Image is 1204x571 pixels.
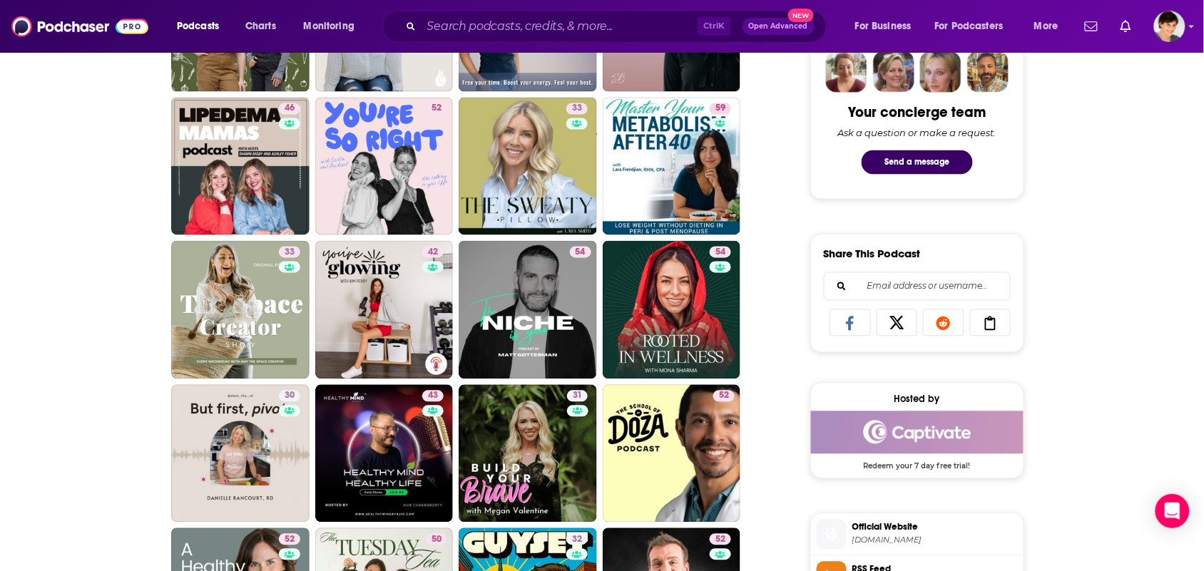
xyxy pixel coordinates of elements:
span: 54 [715,246,725,260]
a: Show notifications dropdown [1115,14,1137,38]
span: Monitoring [304,16,354,36]
button: Open AdvancedNew [743,18,815,35]
a: Show notifications dropdown [1079,14,1103,38]
a: Charts [236,15,285,38]
a: Share on X/Twitter [877,309,918,336]
a: 59 [603,98,741,236]
div: Open Intercom Messenger [1155,494,1190,528]
img: User Profile [1154,11,1185,42]
a: 43 [422,391,444,402]
a: 52 [426,103,447,115]
a: 42 [422,247,444,258]
input: Search podcasts, credits, & more... [422,15,698,38]
img: Sydney Profile [826,51,867,93]
a: Captivate Deal: Redeem your 7 day free trial! [811,411,1024,470]
a: 52 [713,391,735,402]
span: Official Website [852,521,1018,534]
div: Search podcasts, credits, & more... [396,10,840,43]
span: 52 [715,533,725,547]
img: Jon Profile [967,51,1009,93]
span: 54 [576,246,586,260]
button: open menu [294,15,373,38]
span: 50 [432,533,442,547]
div: Hosted by [811,393,1024,406]
span: 42 [428,246,438,260]
input: Email address or username... [836,273,999,300]
span: Ctrl K [698,17,731,36]
button: Show profile menu [1154,11,1185,42]
img: Podchaser - Follow, Share and Rate Podcasts [11,13,148,40]
a: 52 [279,534,300,545]
img: Captivate Deal: Redeem your 7 day free trial! [811,411,1024,454]
a: 33 [566,103,588,115]
div: Search followers [824,272,1011,301]
a: Official Website[DOMAIN_NAME] [817,520,1018,550]
a: 33 [171,241,310,379]
a: 33 [459,98,597,236]
button: open menu [1024,15,1076,38]
a: 50 [426,534,447,545]
a: 54 [570,247,591,258]
a: 52 [603,385,741,523]
a: 52 [710,534,731,545]
a: Copy Link [970,309,1011,336]
a: 33 [279,247,300,258]
span: For Business [855,16,912,36]
span: 33 [285,246,295,260]
a: 46 [279,103,300,115]
span: sleepthrivegrow.com [852,535,1018,546]
button: Send a message [862,150,973,175]
span: Podcasts [177,16,219,36]
div: Your concierge team [849,104,986,122]
button: open menu [926,15,1024,38]
button: open menu [167,15,238,38]
a: Share on Reddit [923,309,964,336]
span: 52 [285,533,295,547]
a: 54 [603,241,741,379]
img: Jules Profile [920,51,961,93]
span: 46 [285,102,295,116]
span: 30 [285,389,295,403]
span: For Podcasters [935,16,1004,36]
a: 43 [315,385,454,523]
span: 52 [432,102,442,116]
span: New [788,9,814,22]
span: 43 [428,389,438,403]
a: 59 [710,103,731,115]
a: 30 [279,391,300,402]
span: Redeem your 7 day free trial! [811,454,1024,471]
span: 31 [573,389,582,403]
h3: Share This Podcast [824,247,921,261]
a: Share on Facebook [830,309,871,336]
a: 31 [567,391,588,402]
img: Barbara Profile [873,51,914,93]
a: 54 [459,241,597,379]
div: Ask a question or make a request. [838,128,996,139]
button: open menu [845,15,929,38]
span: 32 [572,533,582,547]
span: Open Advanced [749,23,808,30]
a: 46 [171,98,310,236]
span: Charts [245,16,276,36]
span: 52 [719,389,729,403]
a: 54 [710,247,731,258]
a: 42 [315,241,454,379]
a: 32 [566,534,588,545]
span: 59 [715,102,725,116]
a: 30 [171,385,310,523]
a: 31 [459,385,597,523]
span: More [1034,16,1058,36]
span: 33 [572,102,582,116]
a: 52 [315,98,454,236]
span: Logged in as bethwouldknow [1154,11,1185,42]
